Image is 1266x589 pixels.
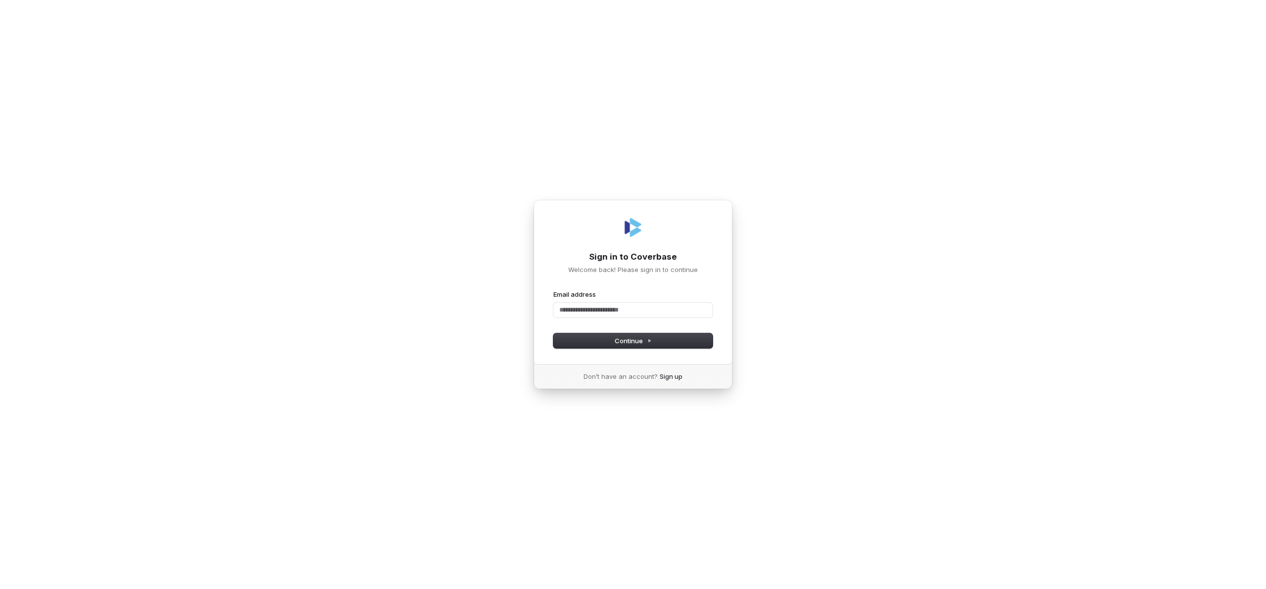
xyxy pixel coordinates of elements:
[553,333,713,348] button: Continue
[660,372,682,381] a: Sign up
[584,372,658,381] span: Don’t have an account?
[621,216,645,239] img: Coverbase
[615,336,652,345] span: Continue
[553,290,596,299] label: Email address
[553,251,713,263] h1: Sign in to Coverbase
[553,265,713,274] p: Welcome back! Please sign in to continue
